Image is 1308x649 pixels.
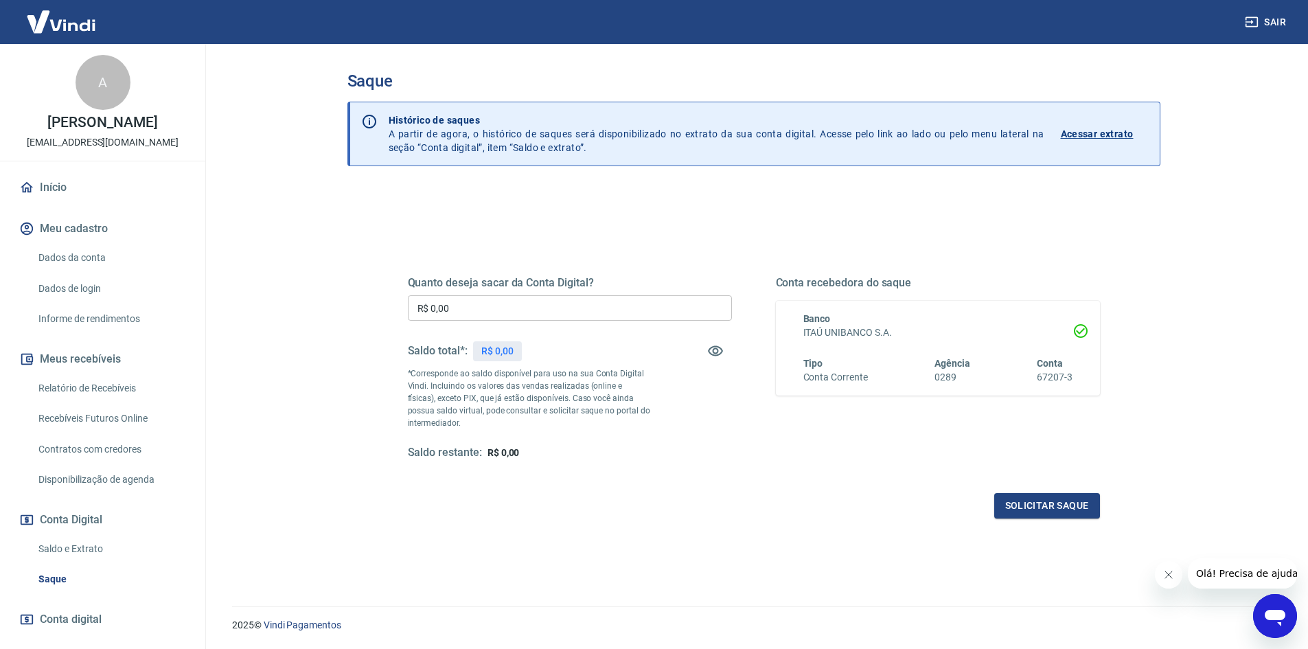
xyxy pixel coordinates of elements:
[408,276,732,290] h5: Quanto deseja sacar da Conta Digital?
[16,1,106,43] img: Vindi
[803,358,823,369] span: Tipo
[33,435,189,464] a: Contratos com credores
[803,370,868,385] h6: Conta Corrente
[408,446,482,460] h5: Saldo restante:
[803,313,831,324] span: Banco
[1061,127,1134,141] p: Acessar extrato
[16,604,189,635] a: Conta digital
[347,71,1160,91] h3: Saque
[27,135,179,150] p: [EMAIL_ADDRESS][DOMAIN_NAME]
[33,565,189,593] a: Saque
[33,275,189,303] a: Dados de login
[934,358,970,369] span: Agência
[1242,10,1292,35] button: Sair
[389,113,1044,155] p: A partir de agora, o histórico de saques será disponibilizado no extrato da sua conta digital. Ac...
[16,344,189,374] button: Meus recebíveis
[33,405,189,433] a: Recebíveis Futuros Online
[16,214,189,244] button: Meu cadastro
[33,374,189,402] a: Relatório de Recebíveis
[481,344,514,358] p: R$ 0,00
[47,115,157,130] p: [PERSON_NAME]
[1037,358,1063,369] span: Conta
[408,344,468,358] h5: Saldo total*:
[1155,561,1182,589] iframe: Fechar mensagem
[934,370,970,385] h6: 0289
[994,493,1100,519] button: Solicitar saque
[408,367,651,429] p: *Corresponde ao saldo disponível para uso na sua Conta Digital Vindi. Incluindo os valores das ve...
[33,466,189,494] a: Disponibilização de agenda
[8,10,115,21] span: Olá! Precisa de ajuda?
[1061,113,1149,155] a: Acessar extrato
[232,618,1275,633] p: 2025 ©
[264,619,341,630] a: Vindi Pagamentos
[40,610,102,629] span: Conta digital
[1037,370,1072,385] h6: 67207-3
[1253,594,1297,638] iframe: Botão para abrir a janela de mensagens
[487,447,520,458] span: R$ 0,00
[389,113,1044,127] p: Histórico de saques
[33,305,189,333] a: Informe de rendimentos
[16,505,189,535] button: Conta Digital
[776,276,1100,290] h5: Conta recebedora do saque
[33,535,189,563] a: Saldo e Extrato
[803,326,1072,340] h6: ITAÚ UNIBANCO S.A.
[76,55,130,110] div: A
[33,244,189,272] a: Dados da conta
[16,172,189,203] a: Início
[1188,558,1297,589] iframe: Mensagem da empresa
